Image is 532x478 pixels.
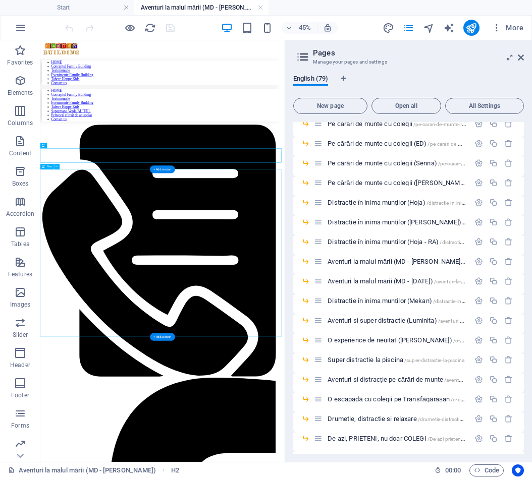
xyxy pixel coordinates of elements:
[453,338,508,343] span: /o-experienta-de-neuitat
[423,22,435,34] button: navigator
[504,257,513,266] div: Remove
[465,22,477,34] i: Publish
[325,356,469,363] div: Super distractie la piscina/super-distractie-la-piscina
[489,296,498,305] div: Duplicate
[474,277,483,285] div: Settings
[504,178,513,187] div: Remove
[423,22,435,34] i: Navigator
[323,23,332,32] i: On resize automatically adjust zoom level to fit chosen device.
[489,355,498,364] div: Duplicate
[325,180,469,186] div: Pe cărări de munte cu colegii ([PERSON_NAME])
[328,120,472,128] span: Click to open page
[489,159,498,167] div: Duplicate
[504,119,513,128] div: Remove
[489,336,498,344] div: Duplicate
[489,414,498,423] div: Duplicate
[6,210,34,218] p: Accordion
[504,296,513,305] div: Remove
[492,23,523,33] span: More
[282,22,317,34] button: 45%
[474,257,483,266] div: Settings
[504,355,513,364] div: Remove
[428,141,505,147] span: /pe-carari-de-munte-cu-colegii-7C
[325,317,469,324] div: Aventuri si super distractie (Luminita)/aventuri-si-super-distractie
[11,422,29,430] p: Forms
[297,22,313,34] h6: 45%
[10,361,30,369] p: Header
[10,301,31,309] p: Images
[13,331,28,339] p: Slider
[325,140,469,147] div: Pe cărări de munte cu colegii (ED)/pe-carari-de-munte-cu-colegii-7C
[150,333,175,340] div: + Add section
[443,22,455,34] button: text_generator
[328,140,505,147] span: Click to open page
[328,277,513,285] span: Click to open page
[474,218,483,226] div: Settings
[504,336,513,344] div: Remove
[440,240,511,245] span: /distractie-in-inima-muntilor-RA
[418,416,486,422] span: /drumetie-distractie-si-relaxare
[504,159,513,167] div: Remove
[171,464,179,476] nav: breadcrumb
[445,464,461,476] span: 00 00
[504,395,513,403] div: Remove
[489,198,498,207] div: Duplicate
[403,22,415,34] button: pages
[474,434,483,443] div: Settings
[427,200,498,206] span: /distractie-in-inima-muntilor-HJ
[383,22,395,34] button: design
[489,277,498,285] div: Duplicate
[328,297,505,305] span: Click to open page
[450,103,519,109] span: All Settings
[504,434,513,443] div: Remove
[443,22,455,34] i: AI Writer
[7,58,33,67] p: Favorites
[293,75,524,94] div: Language Tabs
[504,316,513,325] div: Remove
[403,22,414,34] i: Pages (Ctrl+Alt+S)
[404,357,464,363] span: /super-distractie-la-piscina
[489,257,498,266] div: Duplicate
[489,316,498,325] div: Duplicate
[474,414,483,423] div: Settings
[325,278,469,284] div: Aventuri la malul mării (MD - [DATE])/aventuri-la-malul-marii-md-[DATE]
[489,434,498,443] div: Duplicate
[504,218,513,226] div: Remove
[313,57,504,67] h3: Manage your pages and settings
[371,98,441,114] button: Open all
[8,464,156,476] a: Click to cancel selection. Double-click to open Pages
[328,415,486,423] span: Click to open page
[504,198,513,207] div: Remove
[474,336,483,344] div: Settings
[293,98,367,114] button: New page
[298,103,363,109] span: New page
[293,73,328,87] span: English (79)
[325,415,469,422] div: Drumetie, distractie si relaxare/drumetie-distractie-si-relaxare
[504,237,513,246] div: Remove
[328,356,464,364] span: Click to open page
[328,336,508,344] span: Click to open page
[489,178,498,187] div: Duplicate
[11,240,29,248] p: Tables
[474,296,483,305] div: Settings
[376,103,437,109] span: Open all
[474,316,483,325] div: Settings
[124,22,136,34] button: Click here to leave preview mode and continue editing
[325,160,469,166] div: Pe cărări de munte cu colegii (Senna)/pe-carari-de-munte-cu-colegii-20st
[383,22,394,34] i: Design (Ctrl+Alt+Y)
[313,48,524,57] h2: Pages
[8,270,32,278] p: Features
[489,119,498,128] div: Duplicate
[325,238,469,245] div: Distractie în inima munților (Hoja - RA)/distractie-in-inima-muntilor-RA
[452,466,454,474] span: :
[474,355,483,364] div: Settings
[144,22,156,34] button: reload
[489,395,498,403] div: Duplicate
[325,258,469,265] div: Aventuri la malul mării (MD - [PERSON_NAME])/aventuri-la-malul-[PERSON_NAME]
[438,161,519,166] span: /pe-carari-de-munte-cu-colegii-20st
[512,464,524,476] button: Usercentrics
[328,199,498,206] span: Click to open page
[504,139,513,148] div: Remove
[325,219,469,225] div: Distractie în inima munților ([PERSON_NAME])/distractie-in-inima-muntilor-bark
[8,89,33,97] p: Elements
